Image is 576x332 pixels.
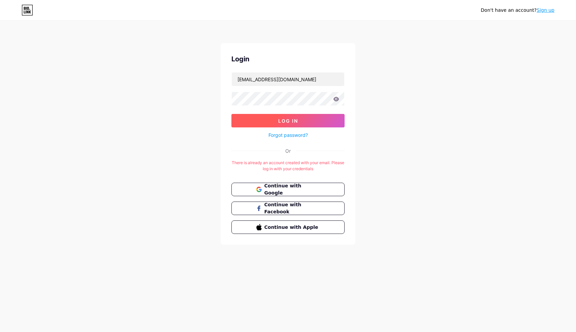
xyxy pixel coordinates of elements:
[481,7,554,14] div: Don't have an account?
[231,220,345,234] button: Continue with Apple
[285,147,291,154] div: Or
[264,201,320,215] span: Continue with Facebook
[278,118,298,124] span: Log In
[231,114,345,127] button: Log In
[537,7,554,13] a: Sign up
[264,224,320,231] span: Continue with Apple
[231,54,345,64] div: Login
[232,72,344,86] input: Username
[268,131,308,139] a: Forgot password?
[231,160,345,172] div: There is already an account created with your email. Please log in with your credentials
[231,183,345,196] button: Continue with Google
[264,182,320,197] span: Continue with Google
[231,202,345,215] button: Continue with Facebook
